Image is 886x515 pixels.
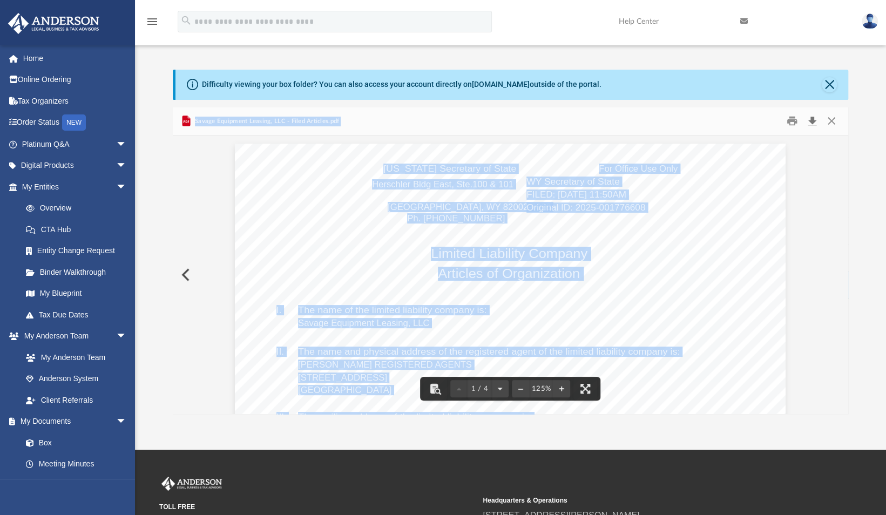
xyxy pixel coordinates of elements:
a: Online Ordering [8,69,143,91]
span: arrow_drop_down [116,133,138,155]
span: FILED: [DATE] 11:50AM [526,191,626,200]
a: menu [146,21,159,28]
a: Order StatusNEW [8,112,143,134]
button: Close [822,113,841,130]
a: Platinum Q&Aarrow_drop_down [8,133,143,155]
a: My Anderson Teamarrow_drop_down [8,326,138,347]
a: Home [8,48,143,69]
span: Articles of Organization [438,268,580,280]
button: 1 / 4 [468,377,491,401]
span: I. [276,306,281,315]
a: CTA Hub [15,219,143,240]
button: Toggle findbar [423,377,447,401]
a: Overview [15,198,143,219]
span: Herschler Bldg East, Ste.100 & 101 [372,180,513,189]
span: arrow_drop_down [116,155,138,177]
span: The name of the limited liability company is: [298,306,486,315]
a: Anderson System [15,368,138,390]
img: Anderson Advisors Platinum Portal [5,13,103,34]
span: Limited Liability Company [431,248,587,260]
i: menu [146,15,159,28]
button: Previous File [173,260,197,290]
button: Print [781,113,803,130]
span: Savage Equipment Leasing, LLC [298,319,429,328]
a: Box [15,432,132,453]
a: [DOMAIN_NAME] [472,80,530,89]
a: Entity Change Request [15,240,143,262]
a: Binder Walkthrough [15,261,143,283]
a: My Blueprint [15,283,138,304]
button: Enter fullscreen [573,377,597,401]
span: arrow_drop_down [116,411,138,433]
div: NEW [62,114,86,131]
a: Forms Library [15,475,132,496]
span: The mailing address of the limited liability company is: [298,413,532,422]
span: Savage Equipment Leasing, LLC - Filed Articles.pdf [193,117,340,126]
img: Anderson Advisors Platinum Portal [159,477,224,491]
span: 1 / 4 [468,385,491,392]
i: search [180,15,192,26]
span: [GEOGRAPHIC_DATA], WY 82002-0020 [388,203,551,212]
div: Document Viewer [173,135,849,414]
a: Digital Productsarrow_drop_down [8,155,143,177]
img: User Pic [862,13,878,29]
span: The name and physical address of the registered agent of the limited liability company is: [298,348,680,357]
span: [US_STATE] Secretary of State [383,165,516,174]
span: [PERSON_NAME] REGISTERED AGENTS [298,361,472,370]
span: II. [276,348,284,357]
a: Tax Organizers [8,90,143,112]
span: Ph. [PHONE_NUMBER] [407,214,505,223]
button: Download [803,113,822,130]
a: Meeting Minutes [15,453,138,475]
a: Tax Due Dates [15,304,143,326]
a: My Entitiesarrow_drop_down [8,176,143,198]
div: File preview [173,135,849,414]
small: Headquarters & Operations [483,496,799,505]
button: Zoom out [512,377,529,401]
span: WY Secretary of State [526,178,620,187]
button: Zoom in [553,377,570,401]
span: arrow_drop_down [116,176,138,198]
span: Original ID: 2025-001776608 [526,204,645,213]
button: Close [822,77,837,92]
small: TOLL FREE [159,502,475,512]
a: Client Referrals [15,389,138,411]
span: For Office Use Only [599,165,678,174]
div: Preview [173,107,849,415]
a: My Documentsarrow_drop_down [8,411,138,432]
a: My Anderson Team [15,347,132,368]
span: [STREET_ADDRESS] [298,374,387,383]
span: III. [276,413,286,422]
button: Next page [491,377,509,401]
div: Current zoom level [529,385,553,392]
span: arrow_drop_down [116,326,138,348]
div: Difficulty viewing your box folder? You can also access your account directly on outside of the p... [202,79,601,90]
span: [GEOGRAPHIC_DATA] [298,386,391,395]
